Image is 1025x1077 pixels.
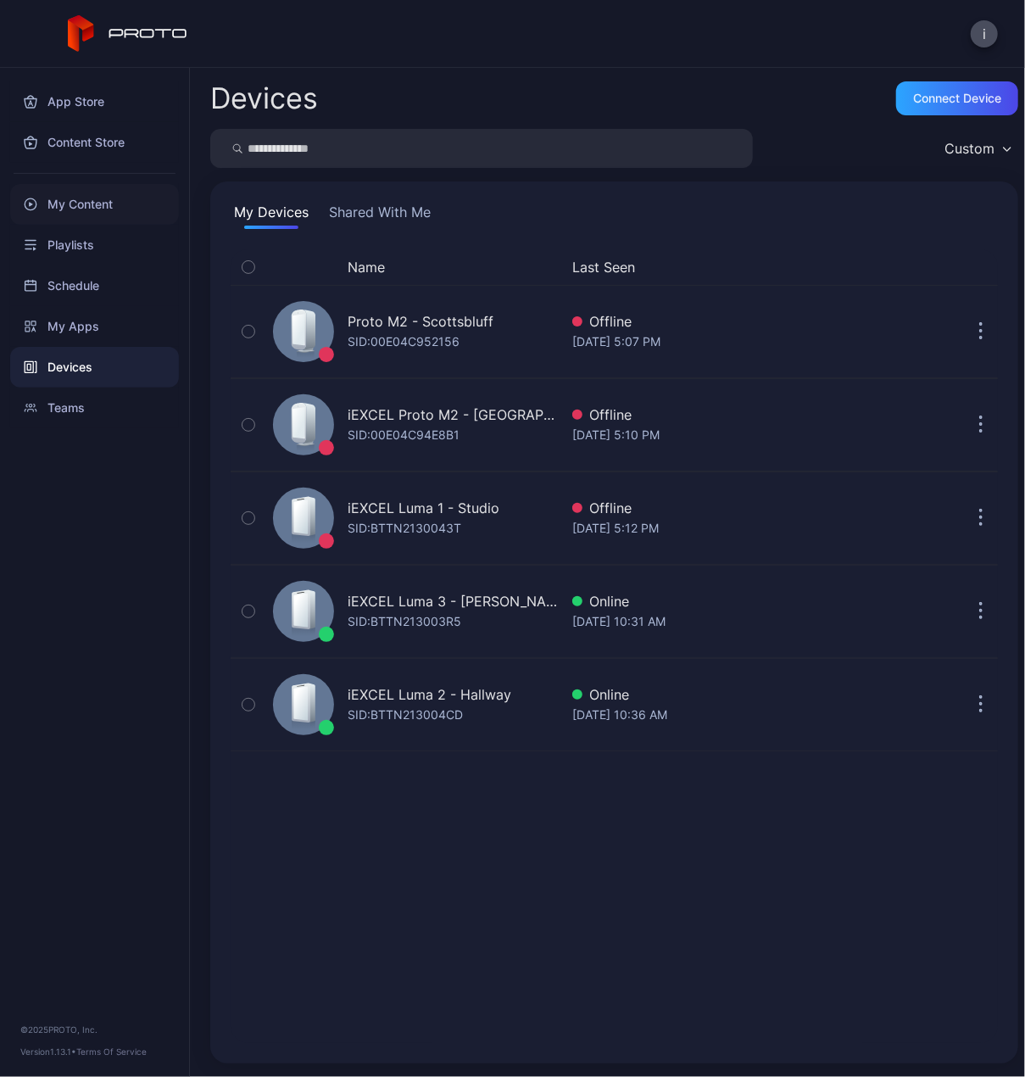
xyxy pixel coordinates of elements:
a: Terms Of Service [76,1046,147,1057]
div: SID: 00E04C94E8B1 [348,425,460,445]
div: SID: BTTN213003R5 [348,611,461,632]
div: [DATE] 5:12 PM [572,518,916,538]
div: Connect device [913,92,1001,105]
a: My Apps [10,306,179,347]
div: Proto M2 - Scottsbluff [348,311,493,332]
span: Version 1.13.1 • [20,1046,76,1057]
div: iEXCEL Proto M2 - [GEOGRAPHIC_DATA] [348,405,559,425]
div: iEXCEL Luma 1 - Studio [348,498,499,518]
a: Schedule [10,265,179,306]
h2: Devices [210,83,318,114]
button: Last Seen [572,257,910,277]
div: Options [964,257,998,277]
div: Online [572,684,916,705]
div: iEXCEL Luma 3 - [PERSON_NAME] [348,591,559,611]
button: i [971,20,998,47]
div: Offline [572,311,916,332]
div: SID: BTTN2130043T [348,518,461,538]
div: Update Device [923,257,944,277]
a: My Content [10,184,179,225]
div: iEXCEL Luma 2 - Hallway [348,684,511,705]
a: Content Store [10,122,179,163]
div: Offline [572,405,916,425]
button: Shared With Me [326,202,434,229]
div: Online [572,591,916,611]
div: SID: 00E04C952156 [348,332,460,352]
a: Devices [10,347,179,388]
a: App Store [10,81,179,122]
a: Playlists [10,225,179,265]
div: Offline [572,498,916,518]
button: Custom [936,129,1018,168]
a: Teams [10,388,179,428]
div: © 2025 PROTO, Inc. [20,1023,169,1036]
div: SID: BTTN213004CD [348,705,463,725]
button: My Devices [231,202,312,229]
div: [DATE] 5:10 PM [572,425,916,445]
div: [DATE] 10:36 AM [572,705,916,725]
div: Custom [944,140,994,157]
div: [DATE] 5:07 PM [572,332,916,352]
button: Name [348,257,385,277]
div: [DATE] 10:31 AM [572,611,916,632]
button: Connect device [896,81,1018,115]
